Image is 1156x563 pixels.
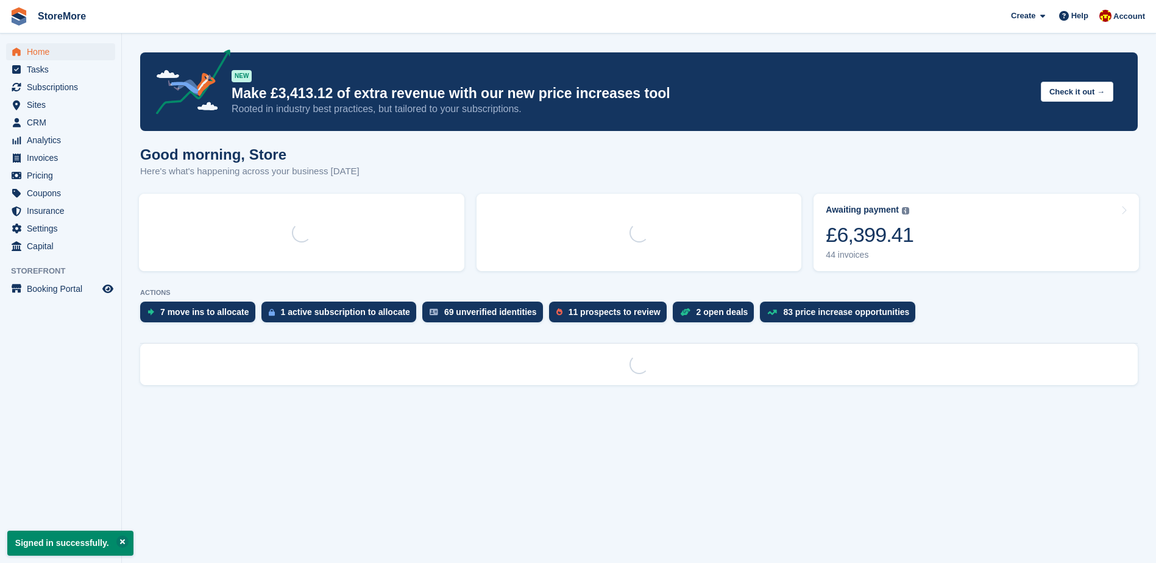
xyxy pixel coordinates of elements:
img: stora-icon-8386f47178a22dfd0bd8f6a31ec36ba5ce8667c1dd55bd0f319d3a0aa187defe.svg [10,7,28,26]
span: Sites [27,96,100,113]
p: Rooted in industry best practices, but tailored to your subscriptions. [232,102,1031,116]
div: 11 prospects to review [569,307,661,317]
span: Help [1071,10,1088,22]
img: verify_identity-adf6edd0f0f0b5bbfe63781bf79b02c33cf7c696d77639b501bdc392416b5a36.svg [430,308,438,316]
span: Insurance [27,202,100,219]
a: menu [6,114,115,131]
a: 69 unverified identities [422,302,549,328]
img: price_increase_opportunities-93ffe204e8149a01c8c9dc8f82e8f89637d9d84a8eef4429ea346261dce0b2c0.svg [767,310,777,315]
span: Subscriptions [27,79,100,96]
div: NEW [232,70,252,82]
span: CRM [27,114,100,131]
a: StoreMore [33,6,91,26]
div: 7 move ins to allocate [160,307,249,317]
p: Signed in successfully. [7,531,133,556]
div: 44 invoices [826,250,913,260]
a: menu [6,43,115,60]
h1: Good morning, Store [140,146,360,163]
img: move_ins_to_allocate_icon-fdf77a2bb77ea45bf5b3d319d69a93e2d87916cf1d5bf7949dd705db3b84f3ca.svg [147,308,154,316]
div: 69 unverified identities [444,307,537,317]
p: Here's what's happening across your business [DATE] [140,165,360,179]
a: menu [6,79,115,96]
a: menu [6,238,115,255]
span: Create [1011,10,1035,22]
a: 7 move ins to allocate [140,302,261,328]
a: menu [6,202,115,219]
span: Invoices [27,149,100,166]
a: 83 price increase opportunities [760,302,921,328]
a: menu [6,185,115,202]
a: 1 active subscription to allocate [261,302,422,328]
div: 2 open deals [697,307,748,317]
div: 1 active subscription to allocate [281,307,410,317]
img: prospect-51fa495bee0391a8d652442698ab0144808aea92771e9ea1ae160a38d050c398.svg [556,308,562,316]
img: Store More Team [1099,10,1112,22]
a: Preview store [101,281,115,296]
p: Make £3,413.12 of extra revenue with our new price increases tool [232,85,1031,102]
p: ACTIONS [140,289,1138,297]
span: Coupons [27,185,100,202]
span: Capital [27,238,100,255]
a: menu [6,149,115,166]
a: menu [6,61,115,78]
span: Storefront [11,265,121,277]
a: menu [6,280,115,297]
span: Tasks [27,61,100,78]
span: Settings [27,220,100,237]
div: 83 price increase opportunities [783,307,909,317]
a: 2 open deals [673,302,761,328]
img: active_subscription_to_allocate_icon-d502201f5373d7db506a760aba3b589e785aa758c864c3986d89f69b8ff3... [269,308,275,316]
a: menu [6,220,115,237]
img: icon-info-grey-7440780725fd019a000dd9b08b2336e03edf1995a4989e88bcd33f0948082b44.svg [902,207,909,214]
button: Check it out → [1041,82,1113,102]
a: menu [6,167,115,184]
span: Account [1113,10,1145,23]
a: Awaiting payment £6,399.41 44 invoices [814,194,1139,271]
span: Home [27,43,100,60]
a: menu [6,96,115,113]
span: Analytics [27,132,100,149]
span: Pricing [27,167,100,184]
a: menu [6,132,115,149]
a: 11 prospects to review [549,302,673,328]
div: Awaiting payment [826,205,899,215]
div: £6,399.41 [826,222,913,247]
img: deal-1b604bf984904fb50ccaf53a9ad4b4a5d6e5aea283cecdc64d6e3604feb123c2.svg [680,308,690,316]
span: Booking Portal [27,280,100,297]
img: price-adjustments-announcement-icon-8257ccfd72463d97f412b2fc003d46551f7dbcb40ab6d574587a9cd5c0d94... [146,49,231,119]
